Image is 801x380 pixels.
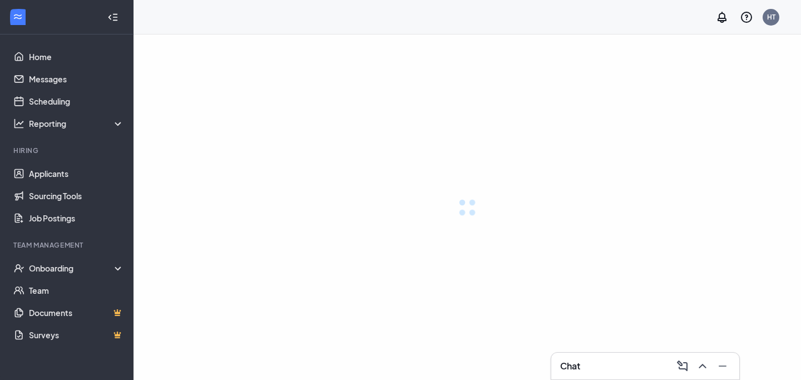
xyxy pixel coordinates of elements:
svg: ChevronUp [696,359,709,373]
a: SurveysCrown [29,324,124,346]
svg: Notifications [715,11,729,24]
a: Sourcing Tools [29,185,124,207]
svg: WorkstreamLogo [12,11,23,22]
a: Team [29,279,124,302]
div: Hiring [13,146,122,155]
button: ComposeMessage [673,357,690,375]
a: Home [29,46,124,68]
h3: Chat [560,360,580,372]
svg: UserCheck [13,263,24,274]
button: Minimize [713,357,730,375]
svg: Minimize [716,359,729,373]
a: DocumentsCrown [29,302,124,324]
div: Team Management [13,240,122,250]
button: ChevronUp [693,357,710,375]
div: Onboarding [29,263,125,274]
svg: QuestionInfo [740,11,753,24]
a: Applicants [29,162,124,185]
svg: ComposeMessage [676,359,689,373]
a: Job Postings [29,207,124,229]
svg: Analysis [13,118,24,129]
a: Messages [29,68,124,90]
div: Reporting [29,118,125,129]
svg: Collapse [107,12,118,23]
a: Scheduling [29,90,124,112]
div: HT [767,12,775,22]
